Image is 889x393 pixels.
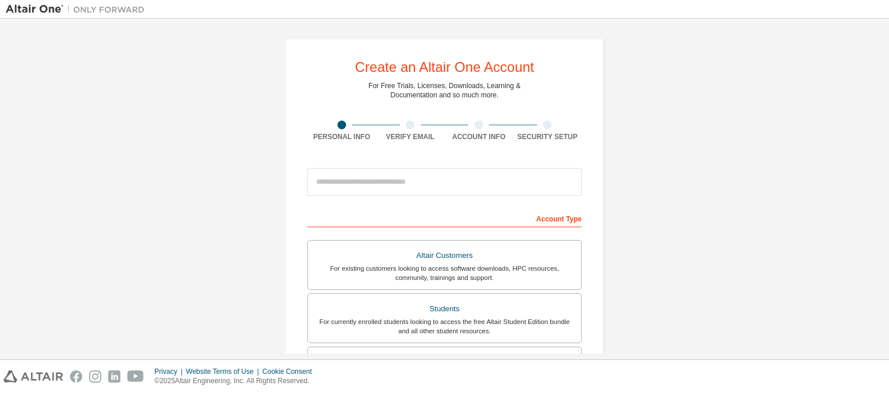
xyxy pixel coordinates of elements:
[315,317,574,336] div: For currently enrolled students looking to access the free Altair Student Edition bundle and all ...
[307,209,582,227] div: Account Type
[89,370,101,383] img: instagram.svg
[307,132,376,141] div: Personal Info
[70,370,82,383] img: facebook.svg
[444,132,513,141] div: Account Info
[315,301,574,317] div: Students
[155,367,186,376] div: Privacy
[315,248,574,264] div: Altair Customers
[127,370,144,383] img: youtube.svg
[186,367,262,376] div: Website Terms of Use
[355,60,534,74] div: Create an Altair One Account
[108,370,120,383] img: linkedin.svg
[262,367,318,376] div: Cookie Consent
[513,132,582,141] div: Security Setup
[369,81,521,100] div: For Free Trials, Licenses, Downloads, Learning & Documentation and so much more.
[376,132,445,141] div: Verify Email
[6,3,150,15] img: Altair One
[3,370,63,383] img: altair_logo.svg
[155,376,319,386] p: © 2025 Altair Engineering, Inc. All Rights Reserved.
[315,264,574,282] div: For existing customers looking to access software downloads, HPC resources, community, trainings ...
